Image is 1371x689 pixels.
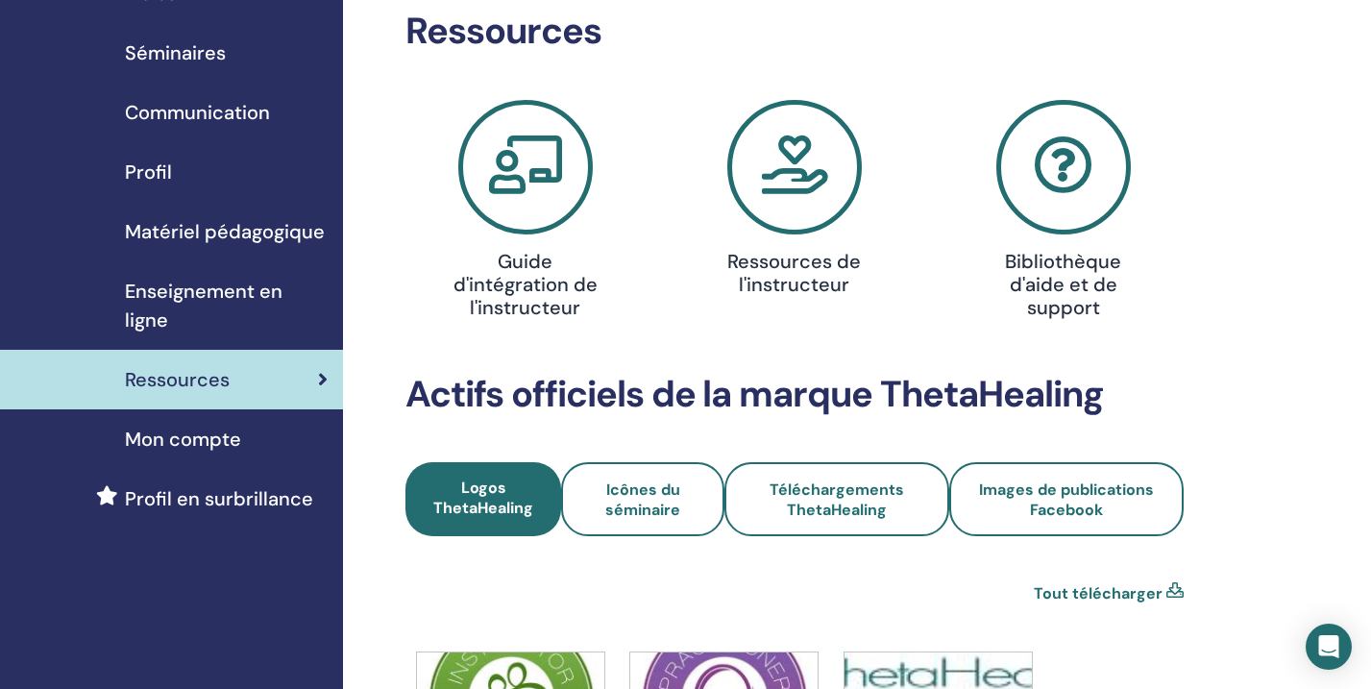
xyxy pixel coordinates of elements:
[941,100,1187,327] a: Bibliothèque d'aide et de support
[672,100,918,304] a: Ressources de l'instructeur
[724,462,949,536] a: Téléchargements ThetaHealing
[405,373,1184,417] h2: Actifs officiels de la marque ThetaHealing
[403,100,649,327] a: Guide d'intégration de l'instructeur
[949,462,1184,536] a: Images de publications Facebook
[433,478,533,518] span: Logos ThetaHealing
[979,480,1154,520] span: Images de publications Facebook
[1306,624,1352,670] div: Open Intercom Messenger
[405,10,1184,54] h2: Ressources
[439,250,611,319] h4: Guide d'intégration de l'instructeur
[708,250,880,296] h4: Ressources de l'instructeur
[125,365,230,394] span: Ressources
[125,217,325,246] span: Matériel pédagogique
[770,480,904,520] span: Téléchargements ThetaHealing
[125,484,313,513] span: Profil en surbrillance
[1034,582,1163,605] a: Tout télécharger
[125,38,226,67] span: Séminaires
[405,462,562,536] a: Logos ThetaHealing
[125,98,270,127] span: Communication
[125,158,172,186] span: Profil
[125,425,241,454] span: Mon compte
[561,462,723,536] a: Icônes du séminaire
[605,480,680,520] span: Icônes du séminaire
[977,250,1149,319] h4: Bibliothèque d'aide et de support
[125,277,328,334] span: Enseignement en ligne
